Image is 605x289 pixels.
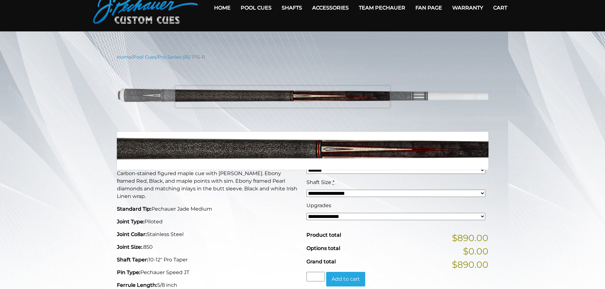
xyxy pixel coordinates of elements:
span: Shaft Size [306,179,331,185]
p: Stainless Steel [117,231,299,238]
strong: Joint Type: [117,219,145,225]
p: Pechauer Jade Medium [117,205,299,213]
img: P15-N.png [117,65,488,127]
span: Grand total [306,259,336,265]
abbr: required [338,156,340,162]
p: Piloted [117,218,299,226]
span: $ [306,138,312,149]
a: Home [117,54,131,60]
nav: Breadcrumb [117,54,488,61]
span: $890.00 [452,258,488,271]
strong: Standard Tip: [117,206,151,212]
strong: Shaft Taper: [117,257,148,263]
strong: Joint Collar: [117,231,147,237]
span: Upgrades [306,202,331,208]
span: $890.00 [452,231,488,245]
span: Product total [306,232,341,238]
p: .850 [117,243,299,251]
span: Cue Weight [306,156,337,162]
strong: Joint Size: [117,244,142,250]
p: 10-12" Pro Taper [117,256,299,264]
strong: Ferrule Length: [117,282,157,288]
span: $0.00 [463,245,488,258]
a: Pool Cues [133,54,156,60]
strong: This Pechauer pool cue takes 6-10 weeks to ship. [117,159,262,166]
button: Add to cart [326,272,365,286]
bdi: 890.00 [306,138,343,149]
span: Options total [306,245,340,251]
p: Pechauer Speed JT [117,269,299,276]
strong: P15-R Pool Cue [117,137,213,152]
abbr: required [333,179,334,185]
input: Product quantity [306,272,325,281]
strong: Pin Type: [117,269,140,275]
a: Pro Series (R) [158,54,189,60]
p: 5/8 inch [117,281,299,289]
p: Carbon-stained figured maple cue with [PERSON_NAME]. Ebony framed Red, Black, and maple points wi... [117,170,299,200]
